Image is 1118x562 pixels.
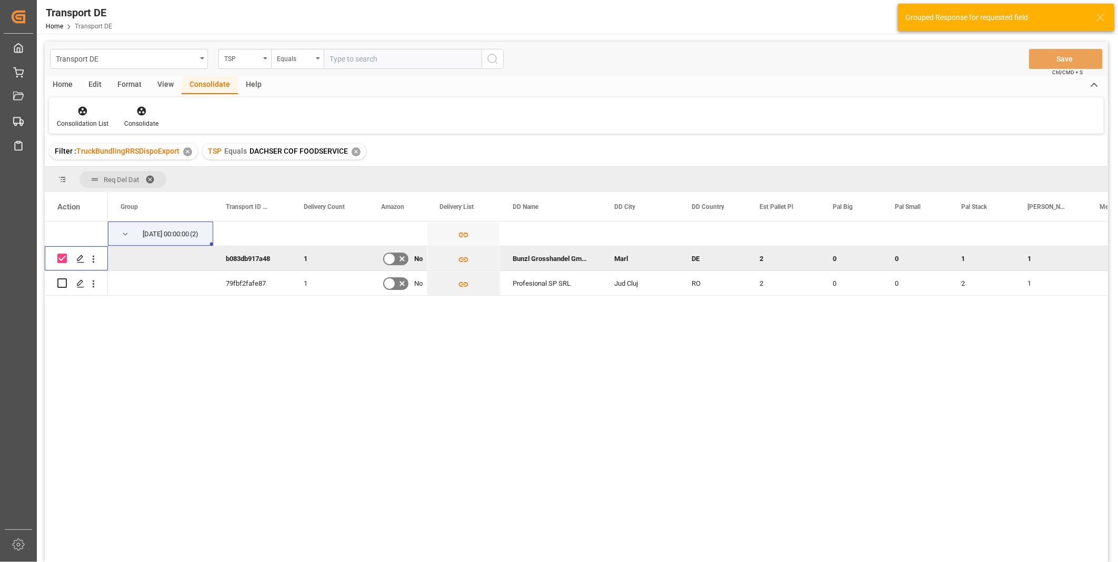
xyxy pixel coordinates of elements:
div: 1 [1015,271,1087,295]
span: DACHSER COF FOODSERVICE [249,147,348,155]
div: Consolidate [182,76,238,94]
div: Action [57,202,80,212]
span: DD Name [513,203,538,210]
div: ✕ [352,147,361,156]
span: [PERSON_NAME] [1027,203,1065,210]
div: Profesional SP SRL [500,271,602,295]
button: search button [482,49,504,69]
button: open menu [50,49,208,69]
div: Press SPACE to select this row. [45,271,108,296]
div: Transport DE [46,5,112,21]
span: Req Del Dat [104,176,139,184]
input: Type to search [324,49,482,69]
span: Pal Stack [961,203,987,210]
span: No [414,247,423,271]
div: 0 [882,246,949,270]
div: 1 [291,271,368,295]
div: Jud Cluj [602,271,679,295]
div: Press SPACE to deselect this row. [45,246,108,271]
div: 0 [820,271,882,295]
div: Edit [81,76,109,94]
div: [DATE] 00:00:00 [143,222,189,246]
span: Delivery List [440,203,474,210]
span: (2) [190,222,198,246]
div: Marl [602,246,679,270]
div: 0 [820,246,882,270]
div: DE [679,246,747,270]
span: TSP [208,147,222,155]
div: 2 [747,271,820,295]
span: Filter : [55,147,76,155]
div: 2 [747,246,820,270]
span: Delivery Count [304,203,345,210]
div: Equals [277,52,313,64]
span: Est Pallet Pl [760,203,793,210]
span: DD Country [692,203,724,210]
div: 0 [882,271,949,295]
div: Consolidation List [57,119,108,128]
div: Bunzl Grosshandel GmbH [500,246,602,270]
div: Transport DE [56,52,196,65]
div: 1 [291,246,368,270]
div: Press SPACE to select this row. [45,222,108,246]
a: Home [46,23,63,30]
div: RO [679,271,747,295]
span: Group [121,203,138,210]
div: Grouped Response for requested field [905,12,1086,23]
div: Format [109,76,149,94]
span: Pal Big [833,203,853,210]
div: ✕ [183,147,192,156]
span: Ctrl/CMD + S [1052,68,1083,76]
div: 79fbf2fafe87 [213,271,291,295]
div: Home [45,76,81,94]
button: open menu [271,49,324,69]
span: No [414,272,423,296]
span: Amazon [381,203,404,210]
button: open menu [218,49,271,69]
span: Equals [224,147,247,155]
div: 1 [1015,246,1087,270]
div: Help [238,76,269,94]
div: TSP [224,52,260,64]
span: DD City [614,203,635,210]
div: 1 [949,246,1015,270]
span: Pal Small [895,203,921,210]
button: Save [1029,49,1103,69]
div: Consolidate [124,119,158,128]
span: Transport ID Logward [226,203,269,210]
span: TruckBundlingRRSDispoExport [76,147,179,155]
div: 2 [949,271,1015,295]
div: b083db917a48 [213,246,291,270]
div: View [149,76,182,94]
